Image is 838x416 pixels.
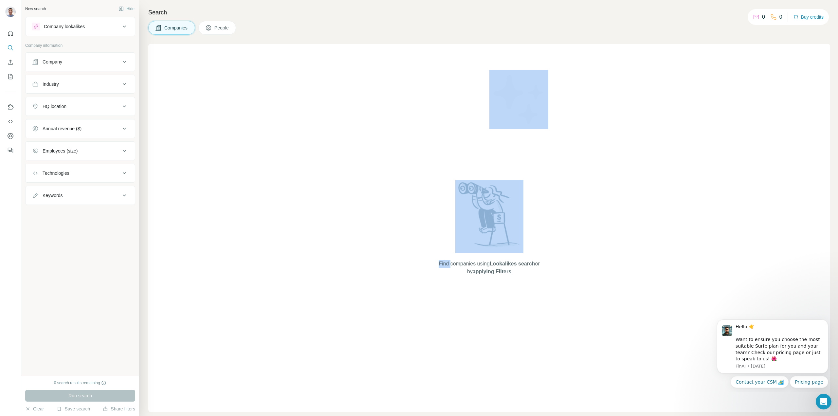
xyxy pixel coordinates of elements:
[455,180,523,253] img: Surfe Illustration - Woman searching with binoculars
[26,121,135,136] button: Annual revenue ($)
[489,70,548,129] img: Surfe Illustration - Stars
[114,4,139,14] button: Hide
[793,12,824,22] button: Buy credits
[164,25,188,31] span: Companies
[25,406,44,412] button: Clear
[26,188,135,203] button: Keywords
[5,42,16,54] button: Search
[5,7,16,17] img: Avatar
[26,143,135,159] button: Employees (size)
[26,54,135,70] button: Company
[762,13,765,21] p: 0
[57,406,90,412] button: Save search
[25,43,135,48] p: Company information
[25,6,46,12] div: New search
[5,101,16,113] button: Use Surfe on LinkedIn
[5,71,16,82] button: My lists
[473,269,511,274] span: applying Filters
[707,314,838,392] iframe: Intercom notifications message
[490,261,535,266] span: Lookalikes search
[816,394,831,409] iframe: Intercom live chat
[103,406,135,412] button: Share filters
[43,81,59,87] div: Industry
[5,116,16,127] button: Use Surfe API
[44,23,85,30] div: Company lookalikes
[43,192,63,199] div: Keywords
[43,170,69,176] div: Technologies
[43,125,82,132] div: Annual revenue ($)
[54,380,107,386] div: 0 search results remaining
[437,260,541,276] span: Find companies using or by
[5,130,16,142] button: Dashboard
[26,99,135,114] button: HQ location
[5,27,16,39] button: Quick start
[5,144,16,156] button: Feedback
[214,25,229,31] span: People
[148,8,830,17] h4: Search
[43,148,78,154] div: Employees (size)
[5,56,16,68] button: Enrich CSV
[43,59,62,65] div: Company
[26,76,135,92] button: Industry
[43,103,66,110] div: HQ location
[26,19,135,34] button: Company lookalikes
[26,165,135,181] button: Technologies
[779,13,782,21] p: 0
